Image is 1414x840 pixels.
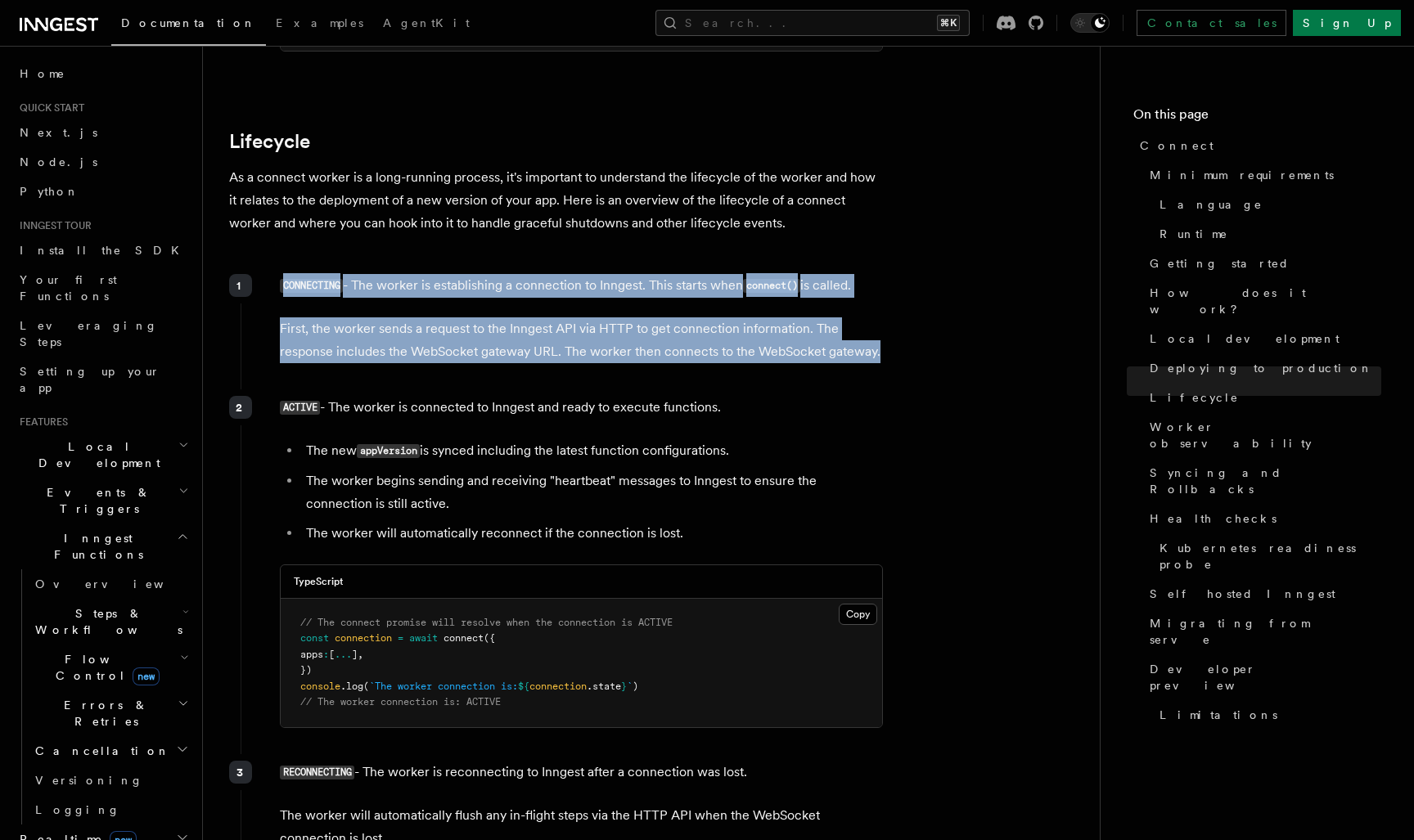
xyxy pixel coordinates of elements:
[369,681,518,692] span: `The worker connection is:
[300,649,323,660] span: apps
[1143,458,1381,504] a: Syncing and Rollbacks
[13,432,192,478] button: Local Development
[133,667,160,685] span: new
[1150,360,1373,376] span: Deploying to production
[1133,105,1381,131] h4: On this page
[280,274,883,298] p: - The worker is establishing a connection to Inngest. This starts when is called.
[13,416,68,429] span: Features
[300,632,329,644] span: const
[280,766,354,779] code: RECONNECTING
[301,522,883,545] li: The worker will automatically reconnect if the connection is lost.
[937,15,960,31] kbd: ⌘K
[1143,383,1381,412] a: Lifecycle
[621,681,627,692] span: }
[839,604,877,625] button: Copy
[1140,137,1214,154] span: Connect
[335,632,392,644] span: connection
[352,649,358,660] span: ]
[1143,579,1381,609] a: Self hosted Inngest
[29,766,192,795] a: Versioning
[20,244,189,257] span: Install the SDK
[383,16,470,29] span: AgentKit
[29,645,192,690] button: Flow Controlnew
[29,690,192,736] button: Errors & Retries
[1153,533,1381,579] a: Kubernetes readiness probe
[29,569,192,599] a: Overview
[13,147,192,177] a: Node.js
[121,16,256,29] span: Documentation
[1150,419,1381,451] span: Worker observability
[1150,285,1381,317] span: How does it work?
[20,365,160,394] span: Setting up your app
[280,279,343,293] code: CONNECTING
[300,681,340,692] span: console
[1150,330,1340,347] span: Local development
[373,5,480,44] a: AgentKit
[20,319,158,348] span: Leveraging Steps
[111,5,266,46] a: Documentation
[29,651,180,684] span: Flow Control
[1150,661,1381,694] span: Developer preview
[13,219,92,232] span: Inngest tour
[587,681,621,692] span: .state
[1150,167,1334,183] span: Minimum requirements
[1153,700,1381,730] a: Limitations
[1160,196,1263,213] span: Language
[13,438,178,471] span: Local Development
[13,59,192,88] a: Home
[20,155,97,168] span: Node.js
[1143,324,1381,353] a: Local development
[1150,389,1239,406] span: Lifecycle
[1143,353,1381,383] a: Deploying to production
[280,401,320,415] code: ACTIVE
[1150,510,1277,527] span: Health checks
[743,279,800,293] code: connect()
[13,118,192,147] a: Next.js
[13,484,178,517] span: Events & Triggers
[29,599,192,645] button: Steps & Workflows
[29,743,170,759] span: Cancellation
[13,523,192,569] button: Inngest Functions
[1143,160,1381,190] a: Minimum requirements
[229,166,884,235] p: As a connect worker is a long-running process, it's important to understand the lifecycle of the ...
[529,681,587,692] span: connection
[13,101,84,115] span: Quick start
[1143,278,1381,324] a: How does it work?
[300,617,673,628] span: // The connect promise will resolve when the connection is ACTIVE
[357,444,420,458] code: appVersion
[1150,586,1335,602] span: Self hosted Inngest
[1153,190,1381,219] a: Language
[1143,609,1381,654] a: Migrating from serve
[1143,412,1381,458] a: Worker observability
[1143,654,1381,700] a: Developer preview
[29,697,178,730] span: Errors & Retries
[398,632,403,644] span: =
[29,736,192,766] button: Cancellation
[229,761,252,784] div: 3
[276,16,363,29] span: Examples
[300,664,312,676] span: })
[20,273,117,303] span: Your first Functions
[1143,249,1381,278] a: Getting started
[358,649,363,660] span: ,
[1150,465,1381,497] span: Syncing and Rollbacks
[301,469,883,515] li: The worker begins sending and receiving "heartbeat" messages to Inngest to ensure the connection ...
[1133,131,1381,160] a: Connect
[1160,707,1277,723] span: Limitations
[323,649,329,660] span: :
[1160,540,1381,573] span: Kubernetes readiness probe
[1293,10,1401,36] a: Sign Up
[1153,219,1381,249] a: Runtime
[20,126,97,139] span: Next.js
[229,396,252,419] div: 2
[633,681,638,692] span: )
[655,10,970,36] button: Search...⌘K
[13,265,192,311] a: Your first Functions
[280,317,883,363] p: First, the worker sends a request to the Inngest API via HTTP to get connection information. The ...
[1160,226,1228,242] span: Runtime
[20,185,79,198] span: Python
[35,774,143,787] span: Versioning
[280,396,883,420] p: - The worker is connected to Inngest and ready to execute functions.
[229,274,252,297] div: 1
[340,681,363,692] span: .log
